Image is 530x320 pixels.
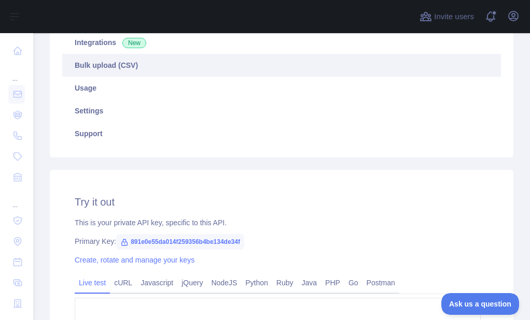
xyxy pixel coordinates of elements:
h2: Try it out [75,195,489,209]
a: Javascript [136,274,177,291]
a: Usage [62,77,501,99]
a: PHP [321,274,344,291]
span: 891e0e55da014f259356b4be134de34f [116,234,244,250]
a: Postman [362,274,399,291]
a: Create, rotate and manage your keys [75,256,194,264]
div: ... [8,188,25,209]
span: New [122,38,146,48]
button: Invite users [417,8,476,25]
a: Bulk upload (CSV) [62,54,501,77]
a: Live test [75,274,110,291]
a: jQuery [177,274,207,291]
a: Python [241,274,272,291]
a: NodeJS [207,274,241,291]
a: Java [298,274,322,291]
a: Ruby [272,274,298,291]
a: Go [344,274,362,291]
div: This is your private API key, specific to this API. [75,217,489,228]
span: Invite users [434,11,474,23]
div: ... [8,62,25,83]
iframe: Toggle Customer Support [441,293,520,315]
a: Support [62,122,501,145]
div: Primary Key: [75,236,489,246]
a: Integrations New [62,31,501,54]
a: Settings [62,99,501,122]
a: cURL [110,274,136,291]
